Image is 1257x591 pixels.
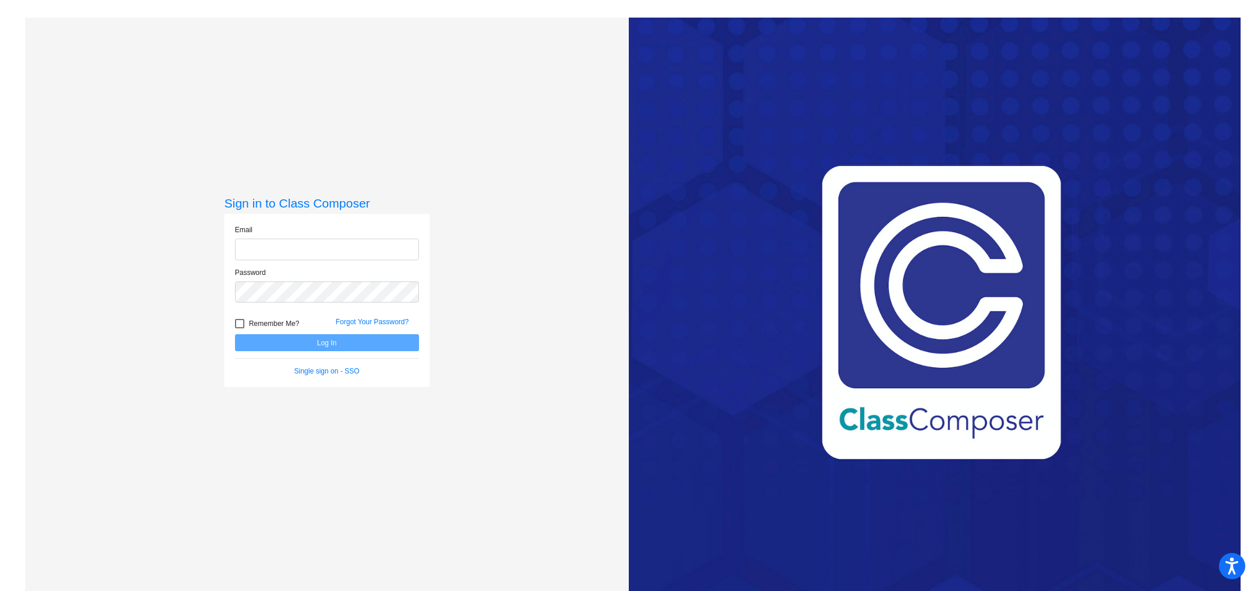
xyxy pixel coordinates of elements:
a: Forgot Your Password? [336,318,409,326]
span: Remember Me? [249,317,299,331]
button: Log In [235,334,419,351]
h3: Sign in to Class Composer [224,196,430,210]
label: Email [235,225,253,235]
a: Single sign on - SSO [294,367,359,375]
label: Password [235,267,266,278]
